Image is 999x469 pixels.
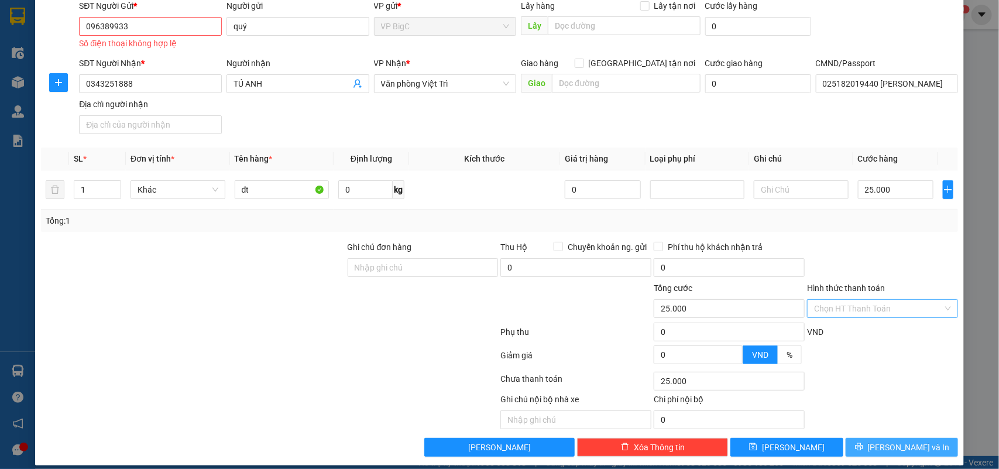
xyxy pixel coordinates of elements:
th: Ghi chú [749,148,853,170]
span: Kích thước [465,154,505,163]
div: Số điện thoại không hợp lệ [79,37,222,50]
span: Giao [521,74,552,93]
th: Loại phụ phí [646,148,750,170]
input: Nhập ghi chú [500,410,651,429]
span: Chuyển khoản ng. gửi [563,241,651,254]
div: Tổng: 1 [46,214,386,227]
span: Lấy hàng [521,1,555,11]
input: 0 [565,180,640,199]
span: save [749,443,757,452]
button: plus [49,73,68,92]
span: % [787,350,792,360]
span: Giá trị hàng [565,154,608,163]
div: SĐT Người Nhận [79,57,222,70]
label: Ghi chú đơn hàng [348,242,412,252]
input: Dọc đường [552,74,701,93]
span: Văn phòng Việt Trì [381,75,510,93]
span: delete [621,443,629,452]
span: Cước hàng [858,154,898,163]
span: Xóa Thông tin [634,441,685,454]
span: VP BigC [381,18,510,35]
span: Thu Hộ [500,242,527,252]
span: Phí thu hộ khách nhận trả [663,241,767,254]
button: plus [943,180,954,199]
span: Tên hàng [235,154,273,163]
input: Cước giao hàng [705,74,811,93]
span: [GEOGRAPHIC_DATA] tận nơi [584,57,701,70]
input: Cước lấy hàng [705,17,811,36]
span: kg [393,180,404,199]
input: Ghi Chú [754,180,849,199]
button: deleteXóa Thông tin [577,438,728,457]
span: VND [807,327,823,337]
span: [PERSON_NAME] [762,441,825,454]
label: Hình thức thanh toán [807,283,885,293]
span: Tổng cước [654,283,692,293]
span: VP Nhận [374,59,407,68]
span: user-add [353,79,362,88]
span: Định lượng [351,154,392,163]
span: [PERSON_NAME] [468,441,531,454]
label: Cước lấy hàng [705,1,758,11]
button: save[PERSON_NAME] [730,438,843,457]
div: Chưa thanh toán [500,372,653,393]
button: delete [46,180,64,199]
div: Ghi chú nội bộ nhà xe [500,393,651,410]
div: Địa chỉ người nhận [79,98,222,111]
input: Địa chỉ của người nhận [79,115,222,134]
span: VND [752,350,768,360]
div: Người nhận [226,57,369,70]
input: VD: Bàn, Ghế [235,180,329,199]
span: plus [50,78,67,87]
span: printer [855,443,863,452]
div: Giảm giá [500,349,653,369]
input: Ghi chú đơn hàng [348,258,499,277]
div: CMND/Passport [816,57,959,70]
span: SL [74,154,83,163]
span: Giao hàng [521,59,558,68]
button: printer[PERSON_NAME] và In [846,438,958,457]
label: Cước giao hàng [705,59,763,68]
span: plus [943,185,953,194]
div: Chi phí nội bộ [654,393,805,410]
span: Lấy [521,16,548,35]
input: Dọc đường [548,16,701,35]
span: [PERSON_NAME] và In [868,441,950,454]
span: Khác [138,181,218,198]
button: [PERSON_NAME] [424,438,575,457]
span: Đơn vị tính [131,154,174,163]
div: Phụ thu [500,326,653,346]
